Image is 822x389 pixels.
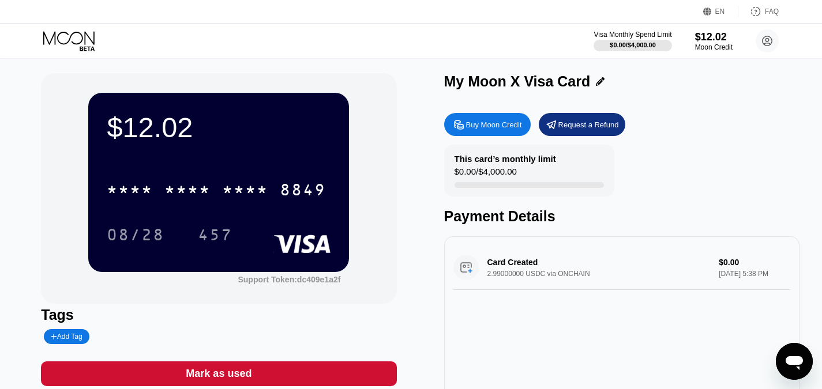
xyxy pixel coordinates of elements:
[455,167,517,182] div: $0.00 / $4,000.00
[107,111,331,143] div: $12.02
[189,220,241,249] div: 457
[776,343,813,380] iframe: Кнопка запуска окна обмена сообщениями
[738,6,779,17] div: FAQ
[444,73,591,90] div: My Moon X Visa Card
[455,154,556,164] div: This card’s monthly limit
[198,227,232,246] div: 457
[539,113,625,136] div: Request a Refund
[558,120,619,130] div: Request a Refund
[695,31,733,51] div: $12.02Moon Credit
[41,307,396,323] div: Tags
[715,7,725,16] div: EN
[594,31,671,39] div: Visa Monthly Spend Limit
[610,41,656,48] div: $0.00 / $4,000.00
[466,120,522,130] div: Buy Moon Credit
[703,6,738,17] div: EN
[44,329,89,344] div: Add Tag
[444,208,800,225] div: Payment Details
[41,361,396,386] div: Mark as used
[695,31,733,43] div: $12.02
[51,333,82,341] div: Add Tag
[444,113,531,136] div: Buy Moon Credit
[98,220,173,249] div: 08/28
[238,275,340,284] div: Support Token: dc409e1a2f
[765,7,779,16] div: FAQ
[280,182,326,201] div: 8849
[695,43,733,51] div: Moon Credit
[107,227,164,246] div: 08/28
[186,367,252,380] div: Mark as used
[594,31,671,51] div: Visa Monthly Spend Limit$0.00/$4,000.00
[238,275,340,284] div: Support Token:dc409e1a2f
